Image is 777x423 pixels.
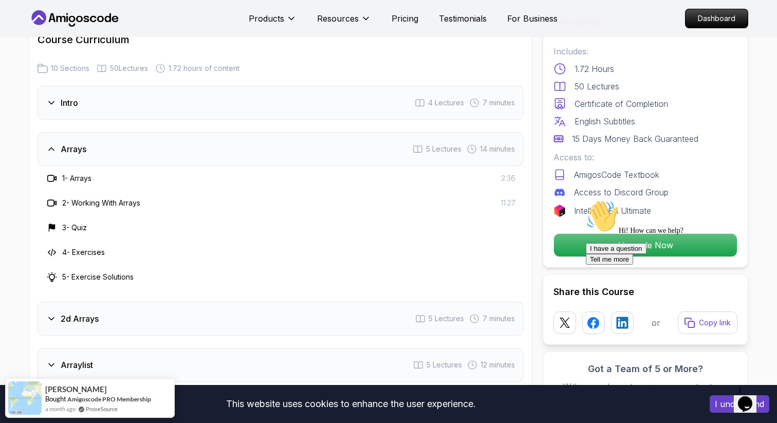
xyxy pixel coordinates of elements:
[574,169,659,181] p: AmigosCode Textbook
[507,12,558,25] a: For Business
[554,234,737,256] p: Upgrade Now
[710,395,769,413] button: Accept cookies
[483,314,515,324] span: 7 minutes
[553,380,737,405] p: With one subscription, give your entire team access to all courses and features.
[582,196,767,377] iframe: chat widget
[4,31,102,39] span: Hi! How can we help?
[4,4,189,69] div: 👋Hi! How can we help?I have a questionTell me more
[483,98,515,108] span: 7 minutes
[575,80,619,93] p: 50 Lectures
[86,404,118,413] a: ProveSource
[575,98,668,110] p: Certificate of Completion
[38,348,524,382] button: Arraylist5 Lectures 12 minutes
[62,272,134,282] h3: 5 - Exercise Solutions
[51,63,89,73] span: 10 Sections
[38,32,524,47] h2: Course Curriculum
[4,47,65,58] button: I have a question
[249,12,297,33] button: Products
[575,115,635,127] p: English Subtitles
[426,144,461,154] span: 5 Lectures
[429,314,464,324] span: 5 Lectures
[61,312,99,325] h3: 2d Arrays
[38,302,524,336] button: 2d Arrays5 Lectures 7 minutes
[4,58,51,69] button: Tell me more
[62,247,105,258] h3: 4 - Exercises
[553,205,566,217] img: jetbrains logo
[45,404,76,413] span: a month ago
[62,223,87,233] h3: 3 - Quiz
[45,395,66,403] span: Bought
[317,12,359,25] p: Resources
[501,198,515,208] span: 11:27
[574,186,669,198] p: Access to Discord Group
[61,359,93,371] h3: Arraylist
[61,143,86,155] h3: Arrays
[249,12,284,25] p: Products
[392,12,418,25] a: Pricing
[61,97,78,109] h3: Intro
[480,144,515,154] span: 14 minutes
[38,132,524,166] button: Arrays5 Lectures 14 minutes
[553,45,737,58] p: Includes:
[4,4,37,37] img: :wave:
[67,395,151,403] a: Amigoscode PRO Membership
[553,151,737,163] p: Access to:
[685,9,748,28] a: Dashboard
[572,133,698,145] p: 15 Days Money Back Guaranteed
[8,393,694,415] div: This website uses cookies to enhance the user experience.
[317,12,371,33] button: Resources
[439,12,487,25] a: Testimonials
[38,86,524,120] button: Intro4 Lectures 7 minutes
[110,63,148,73] span: 50 Lectures
[45,385,107,394] span: [PERSON_NAME]
[575,63,614,75] p: 1.72 Hours
[427,360,462,370] span: 5 Lectures
[169,63,239,73] span: 1.72 hours of content
[553,233,737,257] button: Upgrade Now
[480,360,515,370] span: 12 minutes
[734,382,767,413] iframe: chat widget
[8,381,42,415] img: provesource social proof notification image
[553,362,737,376] h3: Got a Team of 5 or More?
[62,198,140,208] h3: 2 - Working With Arrays
[686,9,748,28] p: Dashboard
[574,205,651,217] p: IntelliJ IDEA Ultimate
[553,285,737,299] h2: Share this Course
[501,173,515,183] span: 2:36
[62,173,91,183] h3: 1 - Arrays
[428,98,464,108] span: 4 Lectures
